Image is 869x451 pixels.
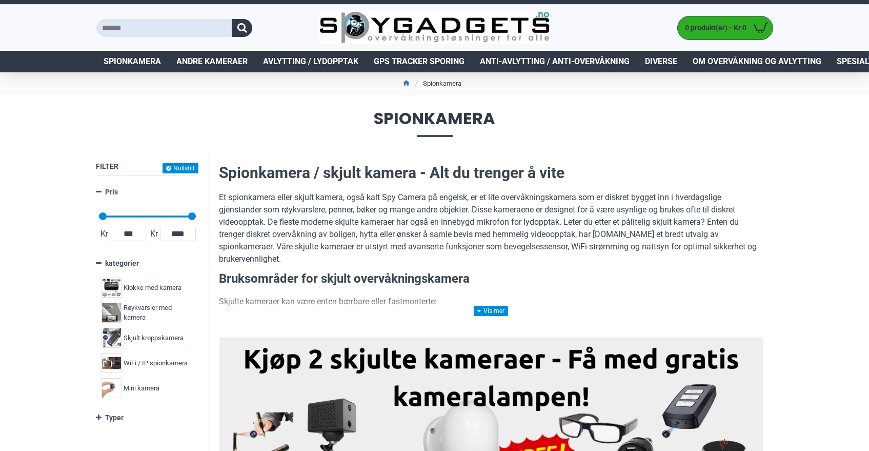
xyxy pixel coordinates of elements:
[96,183,198,201] a: Pris
[102,328,122,348] img: Skjult kroppskamera
[240,314,333,324] strong: Bærbare spionkameraer:
[480,55,630,68] span: Anti-avlytting / Anti-overvåkning
[256,51,367,72] a: Avlytting / Lydopptak
[102,278,122,298] img: Klokke med kamera
[219,270,763,288] h3: Bruksområder for skjult overvåkningskamera
[638,51,685,72] a: Diverse
[219,191,763,265] p: Et spionkamera eller skjult kamera, også kalt Spy Camera på engelsk, er et lite overvåkningskamer...
[96,162,119,170] span: Filter
[124,383,160,394] span: Mini kamera
[124,303,191,323] span: Røykvarsler med kamera
[163,163,198,173] button: Nullstill
[219,296,763,308] p: Skjulte kameraer kan være enten bærbare eller fastmonterte:
[240,313,763,338] li: Disse kan tas med overalt og brukes til skjult filming i situasjoner der diskresjon er nødvendig ...
[124,283,182,293] span: Klokke med kamera
[264,55,359,68] span: Avlytting / Lydopptak
[645,55,678,68] span: Diverse
[102,353,122,373] img: WiFi / IP spionkamera
[177,55,248,68] span: Andre kameraer
[169,51,256,72] a: Andre kameraer
[148,228,160,240] span: Kr
[124,358,188,368] span: WiFi / IP spionkamera
[685,51,830,72] a: Om overvåkning og avlytting
[219,162,763,184] h2: Spionkamera / skjult kamera - Alt du trenger å vite
[99,228,111,240] span: Kr
[96,254,198,272] a: kategorier
[96,110,773,136] span: Spionkamera
[367,51,473,72] a: GPS Tracker Sporing
[96,409,198,427] a: Typer
[693,55,822,68] span: Om overvåkning og avlytting
[678,16,773,40] a: 0 produkt(er) - Kr 0
[319,11,550,45] img: SpyGadgets.no
[473,51,638,72] a: Anti-avlytting / Anti-overvåkning
[374,55,465,68] span: GPS Tracker Sporing
[678,23,750,33] span: 0 produkt(er) - Kr 0
[102,378,122,398] img: Mini kamera
[104,55,161,68] span: Spionkamera
[124,333,184,343] span: Skjult kroppskamera
[102,303,122,323] img: Røykvarsler med kamera
[96,51,169,72] a: Spionkamera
